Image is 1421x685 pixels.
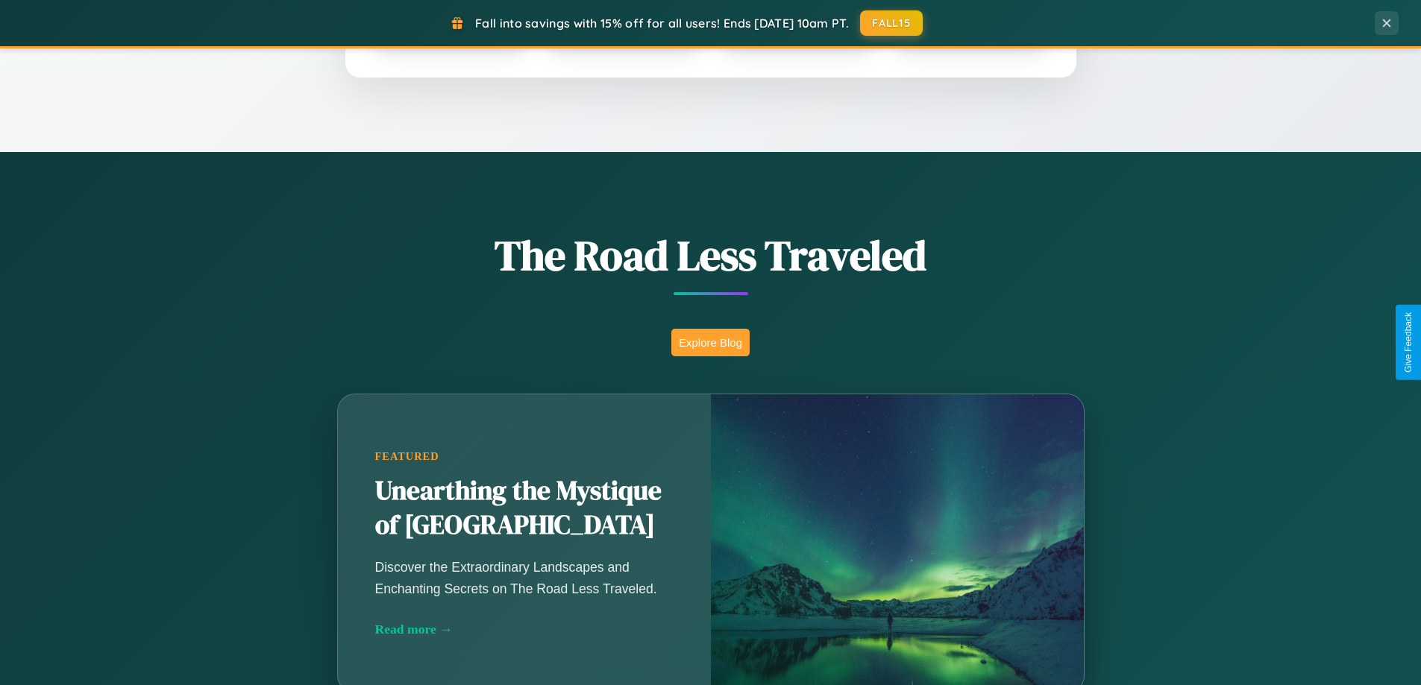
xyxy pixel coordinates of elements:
h1: The Road Less Traveled [263,227,1158,284]
p: Discover the Extraordinary Landscapes and Enchanting Secrets on The Road Less Traveled. [375,557,674,599]
button: Explore Blog [671,329,750,356]
button: FALL15 [860,10,923,36]
div: Featured [375,450,674,463]
div: Give Feedback [1403,312,1414,373]
div: Read more → [375,622,674,637]
span: Fall into savings with 15% off for all users! Ends [DATE] 10am PT. [475,16,849,31]
h2: Unearthing the Mystique of [GEOGRAPHIC_DATA] [375,474,674,543]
